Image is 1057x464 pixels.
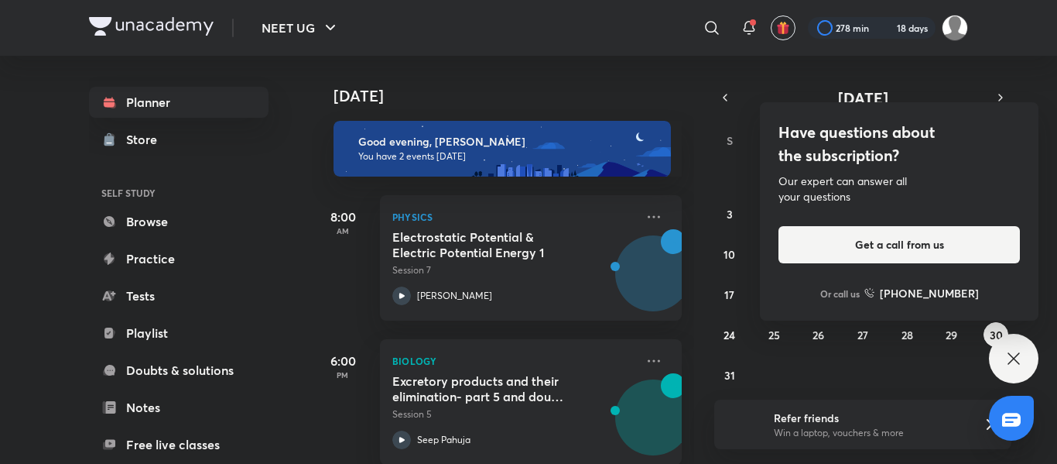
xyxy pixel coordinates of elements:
[778,226,1020,263] button: Get a call from us
[717,242,742,266] button: August 10, 2025
[89,124,269,155] a: Store
[850,322,875,347] button: August 27, 2025
[89,17,214,36] img: Company Logo
[334,87,697,105] h4: [DATE]
[901,328,913,342] abbr: August 28, 2025
[312,208,374,226] h5: 8:00
[806,322,831,347] button: August 26, 2025
[717,363,742,387] button: August 31, 2025
[857,328,868,342] abbr: August 27, 2025
[771,15,795,40] button: avatar
[820,287,860,301] p: Or call us
[89,180,269,206] h6: SELF STUDY
[880,285,979,301] h6: [PHONE_NUMBER]
[864,285,979,301] a: [PHONE_NUMBER]
[392,263,635,277] p: Session 7
[89,206,269,237] a: Browse
[778,121,1020,167] h4: Have questions about the subscription?
[727,133,733,148] abbr: Sunday
[778,174,1020,205] div: Our expert can answer all your questions
[392,373,585,404] h5: Excretory products and their elimination- part 5 and doubt clearing session
[312,352,374,370] h5: 6:00
[392,208,635,226] p: Physics
[89,17,214,40] a: Company Logo
[724,287,734,302] abbr: August 17, 2025
[727,409,758,440] img: referral
[89,280,269,311] a: Tests
[392,352,635,370] p: Biology
[946,328,957,342] abbr: August 29, 2025
[717,322,742,347] button: August 24, 2025
[776,21,790,35] img: avatar
[717,282,742,307] button: August 17, 2025
[616,244,690,318] img: Avatar
[252,12,349,43] button: NEET UG
[942,15,968,41] img: Amisha Rani
[723,247,735,262] abbr: August 10, 2025
[89,392,269,423] a: Notes
[89,318,269,349] a: Playlist
[939,322,964,347] button: August 29, 2025
[89,429,269,460] a: Free live classes
[89,243,269,274] a: Practice
[895,322,919,347] button: August 28, 2025
[761,322,786,347] button: August 25, 2025
[941,121,1038,205] img: yH5BAEAAAAALAAAAAABAAEAAAIBRAA7
[89,87,269,118] a: Planner
[990,328,1003,342] abbr: August 30, 2025
[358,135,657,149] h6: Good evening, [PERSON_NAME]
[774,410,964,426] h6: Refer friends
[736,87,990,108] button: [DATE]
[417,289,492,303] p: [PERSON_NAME]
[312,370,374,380] p: PM
[723,328,735,342] abbr: August 24, 2025
[724,368,735,383] abbr: August 31, 2025
[312,226,374,235] p: AM
[126,130,166,149] div: Store
[838,88,888,108] span: [DATE]
[768,328,780,342] abbr: August 25, 2025
[89,355,269,386] a: Doubts & solutions
[983,322,1008,347] button: August 30, 2025
[392,407,635,421] p: Session 5
[717,201,742,226] button: August 3, 2025
[358,150,657,163] p: You have 2 events [DATE]
[417,433,470,447] p: Seep Pahuja
[334,121,671,177] img: evening
[878,20,894,36] img: streak
[774,426,964,440] p: Win a laptop, vouchers & more
[392,229,585,260] h5: Electrostatic Potential & Electric Potential Energy 1
[812,328,824,342] abbr: August 26, 2025
[727,207,733,222] abbr: August 3, 2025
